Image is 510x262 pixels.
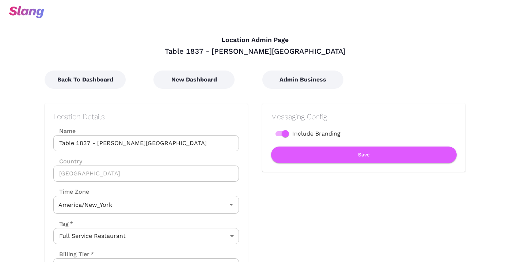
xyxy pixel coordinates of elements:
[262,76,343,83] a: Admin Business
[45,46,465,56] div: Table 1837 - [PERSON_NAME][GEOGRAPHIC_DATA]
[9,6,44,18] img: svg+xml;base64,PHN2ZyB3aWR0aD0iOTciIGhlaWdodD0iMzQiIHZpZXdCb3g9IjAgMCA5NyAzNCIgZmlsbD0ibm9uZSIgeG...
[45,71,126,89] button: Back To Dashboard
[53,250,94,258] label: Billing Tier
[53,112,239,121] h2: Location Details
[271,147,457,163] button: Save
[53,157,239,166] label: Country
[262,71,343,89] button: Admin Business
[53,220,73,228] label: Tag
[153,76,235,83] a: New Dashboard
[271,112,457,121] h2: Messaging Config
[53,187,239,196] label: Time Zone
[45,76,126,83] a: Back To Dashboard
[45,36,465,44] h4: Location Admin Page
[226,200,236,210] button: Open
[153,71,235,89] button: New Dashboard
[292,129,340,138] span: Include Branding
[53,127,239,135] label: Name
[53,228,239,244] div: Full Service Restaurant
